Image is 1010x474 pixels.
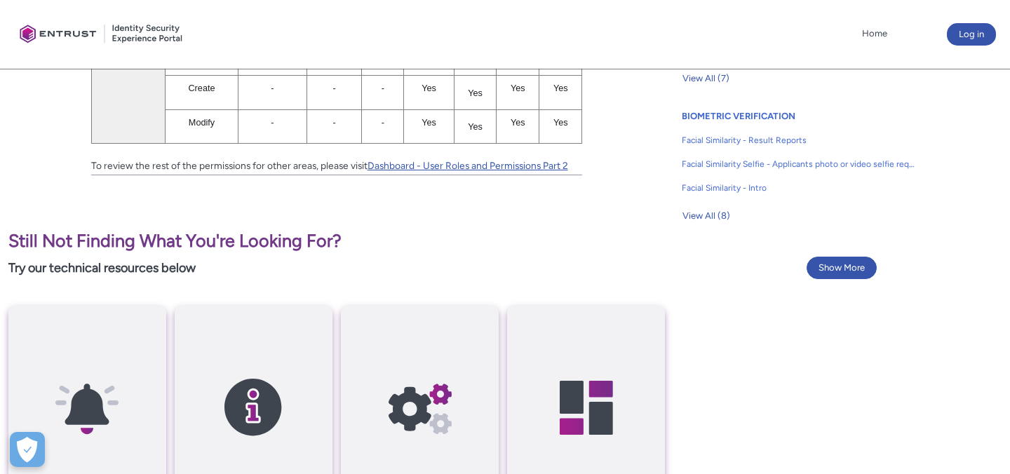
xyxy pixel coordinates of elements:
[368,160,568,171] a: Dashboard - User Roles and Permissions Part 2
[682,182,915,194] span: Facial Similarity - Intro
[468,122,483,132] span: Yes
[422,118,436,128] span: Yes
[10,432,45,467] div: Cookie Preferences
[468,88,483,98] span: Yes
[682,128,915,152] a: Facial Similarity - Result Reports
[382,118,384,128] span: -
[382,83,384,93] span: -
[682,205,730,226] span: View All (8)
[682,205,731,227] button: View All (8)
[858,23,891,44] a: Home
[807,257,877,279] button: Show More
[188,83,215,93] span: Create
[333,118,336,128] span: -
[682,134,915,147] span: Facial Similarity - Result Reports
[553,83,568,93] span: Yes
[511,83,525,93] span: Yes
[10,432,45,467] button: Open Preferences
[682,111,795,121] a: BIOMETRIC VERIFICATION
[682,176,915,200] a: Facial Similarity - Intro
[271,118,274,128] span: -
[682,158,915,170] span: Facial Similarity Selfie - Applicants photo or video selfie requirements
[553,118,568,128] span: Yes
[8,259,665,278] p: Try our technical resources below
[189,118,215,128] span: Modify
[333,83,336,93] span: -
[511,118,525,128] span: Yes
[682,68,729,89] span: View All (7)
[422,83,436,93] span: Yes
[271,83,274,93] span: -
[682,67,730,90] button: View All (7)
[682,152,915,176] a: Facial Similarity Selfie - Applicants photo or video selfie requirements
[8,228,665,255] p: Still Not Finding What You're Looking For?
[947,23,996,46] button: Log in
